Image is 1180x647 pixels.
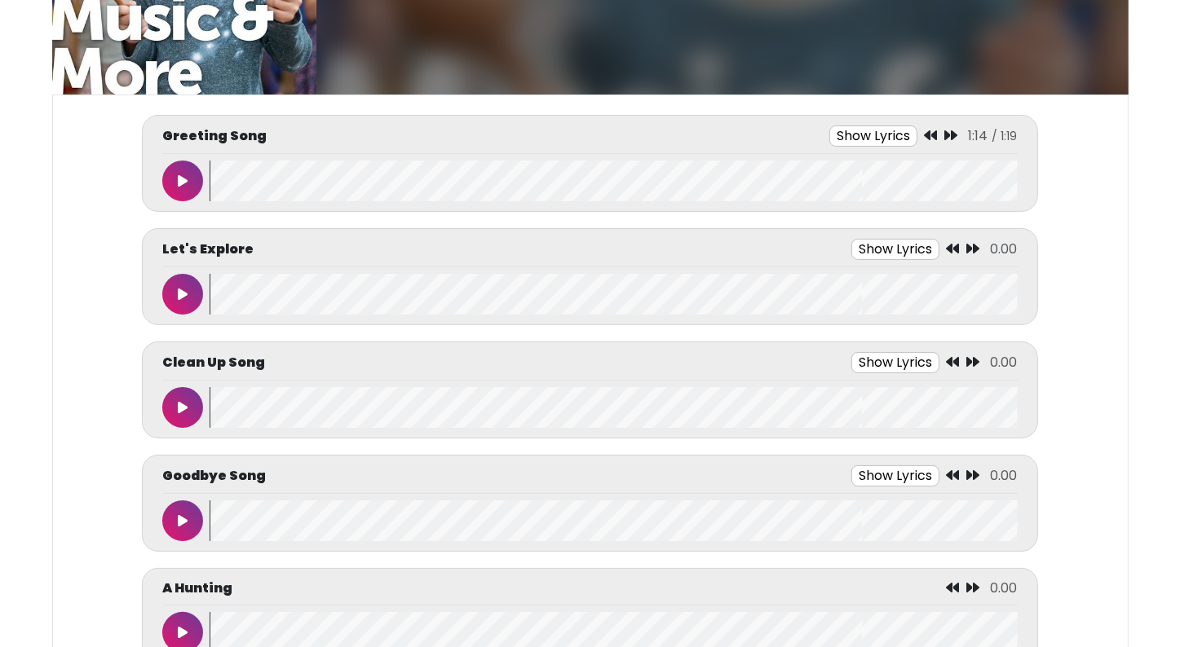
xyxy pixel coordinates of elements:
[851,465,939,486] button: Show Lyrics
[991,240,1018,258] span: 0.00
[162,126,267,146] p: Greeting Song
[162,353,265,372] p: Clean Up Song
[851,239,939,260] button: Show Lyrics
[162,579,232,598] p: A Hunting
[991,353,1018,372] span: 0.00
[969,126,988,145] span: 1:14
[851,352,939,373] button: Show Lyrics
[991,579,1018,597] span: 0.00
[162,466,266,486] p: Goodbye Song
[991,466,1018,485] span: 0.00
[992,128,1018,144] span: / 1:19
[829,125,917,147] button: Show Lyrics
[162,240,254,259] p: Let's Explore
